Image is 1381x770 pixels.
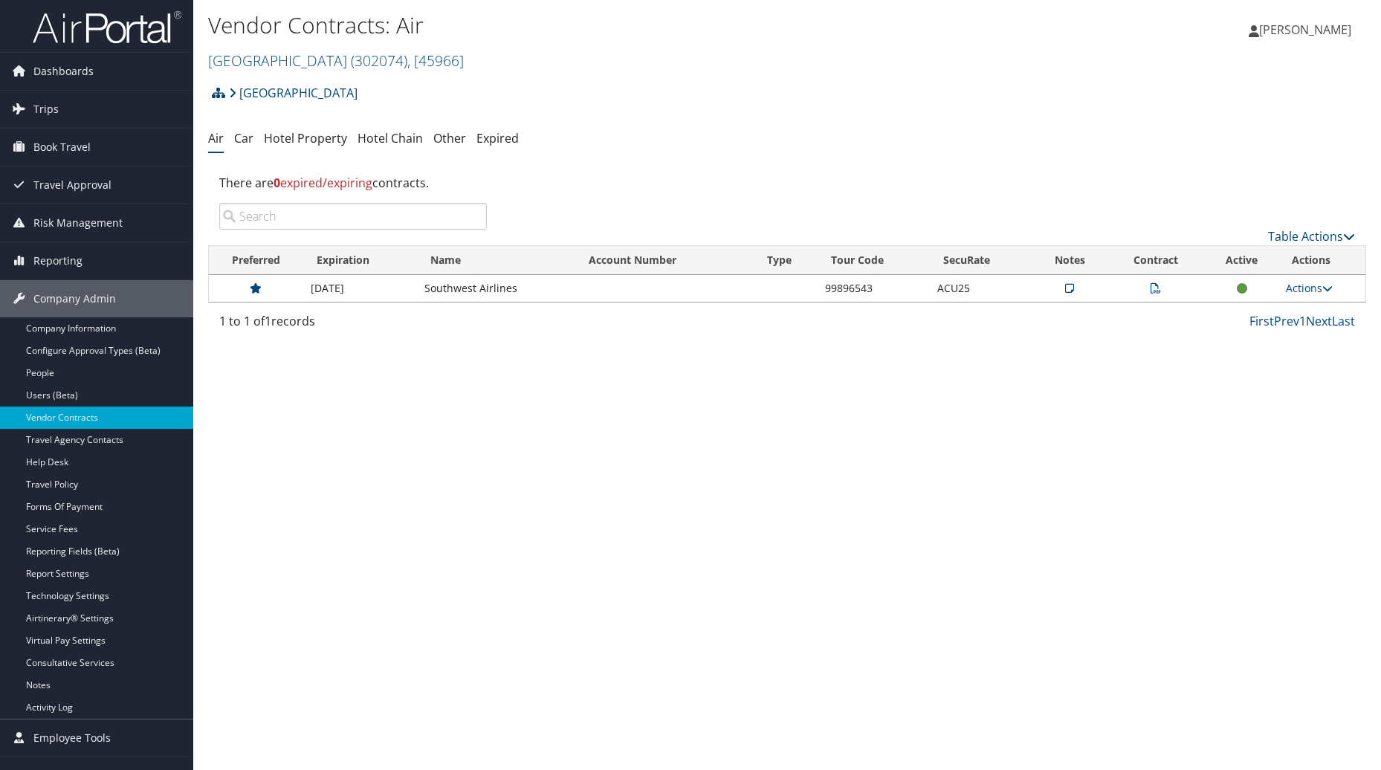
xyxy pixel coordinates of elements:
[33,204,123,242] span: Risk Management
[208,51,464,71] a: [GEOGRAPHIC_DATA]
[33,280,116,317] span: Company Admin
[1299,313,1306,329] a: 1
[208,10,980,41] h1: Vendor Contracts: Air
[1033,246,1106,275] th: Notes: activate to sort column ascending
[476,130,519,146] a: Expired
[33,53,94,90] span: Dashboards
[1306,313,1332,329] a: Next
[229,78,358,108] a: [GEOGRAPHIC_DATA]
[351,51,407,71] span: ( 302074 )
[209,246,303,275] th: Preferred: activate to sort column ascending
[208,130,224,146] a: Air
[1286,281,1333,295] a: Actions
[303,275,417,302] td: [DATE]
[1278,246,1365,275] th: Actions
[1106,246,1205,275] th: Contract: activate to sort column ascending
[33,91,59,128] span: Trips
[358,130,423,146] a: Hotel Chain
[1259,22,1351,38] span: [PERSON_NAME]
[1332,313,1355,329] a: Last
[33,10,181,45] img: airportal-logo.png
[417,246,575,275] th: Name: activate to sort column ascending
[274,175,280,191] strong: 0
[33,242,83,279] span: Reporting
[930,275,1033,302] td: ACU25
[208,163,1366,203] div: There are contracts.
[303,246,417,275] th: Expiration: activate to sort column descending
[1205,246,1278,275] th: Active: activate to sort column ascending
[234,130,253,146] a: Car
[1268,228,1355,245] a: Table Actions
[417,275,575,302] td: Southwest Airlines
[930,246,1033,275] th: SecuRate: activate to sort column ascending
[264,130,347,146] a: Hotel Property
[433,130,466,146] a: Other
[1249,7,1366,52] a: [PERSON_NAME]
[818,275,930,302] td: 99896543
[219,203,487,230] input: Search
[575,246,754,275] th: Account Number: activate to sort column ascending
[219,312,487,337] div: 1 to 1 of records
[33,129,91,166] span: Book Travel
[33,719,111,757] span: Employee Tools
[274,175,372,191] span: expired/expiring
[265,313,271,329] span: 1
[754,246,818,275] th: Type: activate to sort column ascending
[1274,313,1299,329] a: Prev
[818,246,930,275] th: Tour Code: activate to sort column ascending
[1249,313,1274,329] a: First
[407,51,464,71] span: , [ 45966 ]
[33,166,111,204] span: Travel Approval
